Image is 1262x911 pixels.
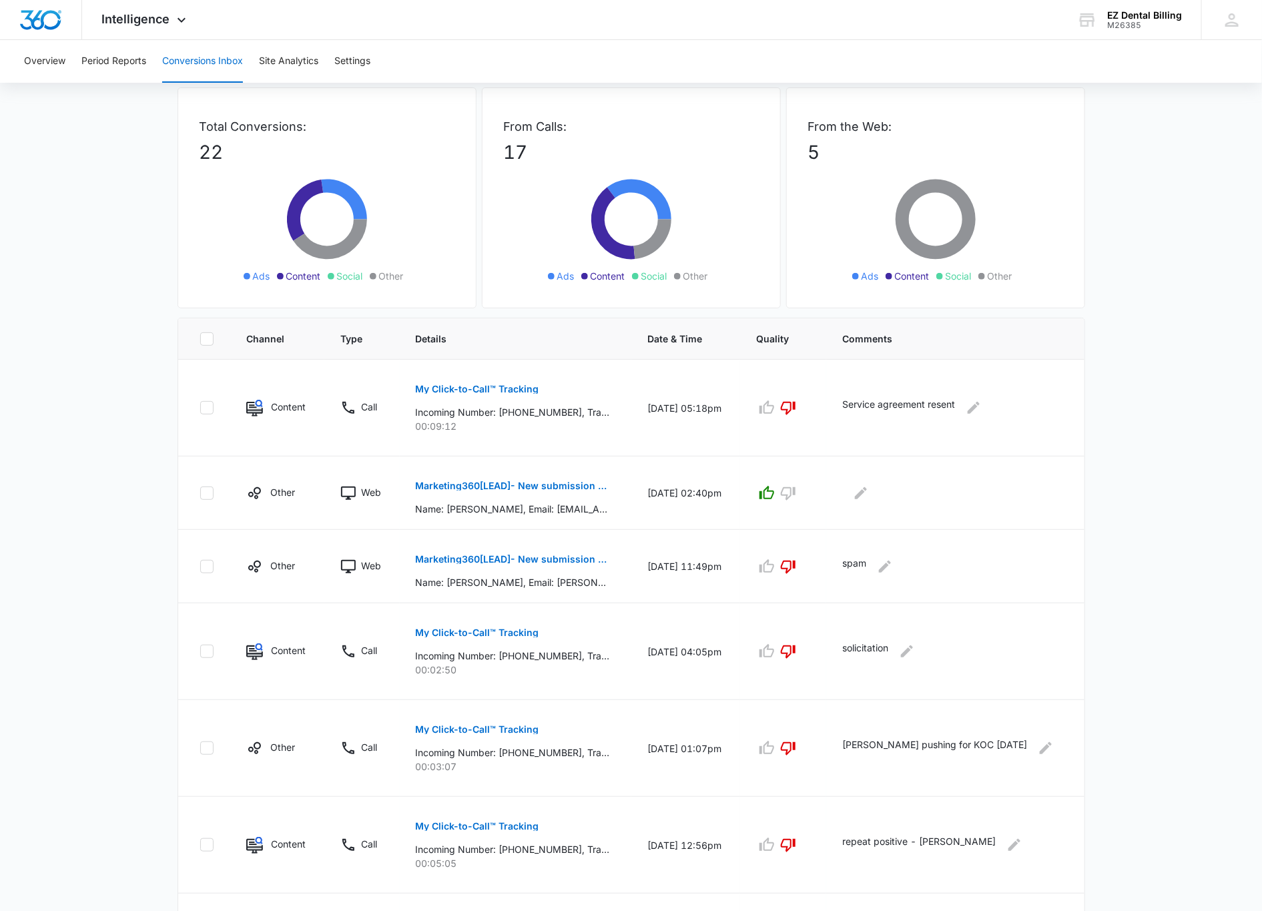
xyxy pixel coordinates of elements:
button: Settings [334,40,370,83]
p: Service agreement resent [842,397,955,418]
span: Other [988,269,1012,283]
span: Content [895,269,930,283]
p: Incoming Number: [PHONE_NUMBER], Tracking Number: [PHONE_NUMBER], Ring To: [PHONE_NUMBER], Caller... [416,649,610,663]
span: Social [337,269,363,283]
p: My Click-to-Call™ Tracking [416,822,539,831]
p: 00:09:12 [416,419,615,433]
p: Call [361,643,377,657]
button: My Click-to-Call™ Tracking [416,713,539,745]
p: 17 [504,138,759,166]
p: [PERSON_NAME] pushing for KOC [DATE] [842,737,1027,759]
p: 00:05:05 [416,856,615,870]
p: Web [361,559,381,573]
span: Ads [862,269,879,283]
p: Incoming Number: [PHONE_NUMBER], Tracking Number: [PHONE_NUMBER], Ring To: [PHONE_NUMBER], Caller... [416,405,610,419]
button: My Click-to-Call™ Tracking [416,617,539,649]
p: Other [270,740,295,754]
td: [DATE] 01:07pm [631,700,740,797]
button: Edit Comments [850,483,872,504]
p: Total Conversions: [200,117,454,135]
button: Edit Comments [896,641,918,662]
button: Conversions Inbox [162,40,243,83]
p: Content [271,400,306,414]
p: Call [361,740,377,754]
span: Content [286,269,321,283]
button: Overview [24,40,65,83]
p: 00:03:07 [416,760,615,774]
td: [DATE] 04:05pm [631,603,740,700]
td: [DATE] 02:40pm [631,457,740,530]
button: Site Analytics [259,40,318,83]
p: Call [361,837,377,851]
span: Quality [756,332,791,346]
button: Edit Comments [1035,737,1056,759]
button: Period Reports [81,40,146,83]
p: My Click-to-Call™ Tracking [416,384,539,394]
button: My Click-to-Call™ Tracking [416,810,539,842]
p: Incoming Number: [PHONE_NUMBER], Tracking Number: [PHONE_NUMBER], Ring To: [PHONE_NUMBER], Caller... [416,745,610,760]
td: [DATE] 11:49pm [631,530,740,603]
span: Social [641,269,667,283]
button: Edit Comments [874,556,896,577]
p: Marketing360[LEAD]- New submission from Monster Page Contact Form EZ Dental Billing [416,555,610,564]
p: My Click-to-Call™ Tracking [416,628,539,637]
span: Ads [253,269,270,283]
span: Channel [246,332,288,346]
span: Social [946,269,972,283]
div: account id [1107,21,1182,30]
p: 5 [808,138,1063,166]
span: Date & Time [647,332,705,346]
span: Details [416,332,596,346]
p: Name: [PERSON_NAME], Email: [PERSON_NAME][EMAIL_ADDRESS][PERSON_NAME][DOMAIN_NAME] (mailto:[PERSO... [416,575,610,589]
div: account name [1107,10,1182,21]
p: Marketing360[LEAD]- New submission from Contact Us EZ Dental Billing [416,481,610,491]
span: Type [340,332,364,346]
p: Content [271,837,306,851]
p: spam [842,556,866,577]
span: Ads [557,269,575,283]
p: My Click-to-Call™ Tracking [416,725,539,734]
p: Call [361,400,377,414]
span: Other [683,269,708,283]
button: Edit Comments [963,397,984,418]
button: Marketing360[LEAD]- New submission from Contact Us EZ Dental Billing [416,470,610,502]
p: From the Web: [808,117,1063,135]
button: Marketing360[LEAD]- New submission from Monster Page Contact Form EZ Dental Billing [416,543,610,575]
span: Content [591,269,625,283]
span: Comments [842,332,1043,346]
p: Other [270,559,295,573]
button: Edit Comments [1004,834,1025,856]
p: 22 [200,138,454,166]
p: 00:02:50 [416,663,615,677]
td: [DATE] 12:56pm [631,797,740,894]
span: Other [379,269,404,283]
p: solicitation [842,641,888,662]
p: Incoming Number: [PHONE_NUMBER], Tracking Number: [PHONE_NUMBER], Ring To: [PHONE_NUMBER], Caller... [416,842,610,856]
p: Other [270,485,295,499]
p: Name: [PERSON_NAME], Email: [EMAIL_ADDRESS][DOMAIN_NAME] (mailto:[EMAIL_ADDRESS][DOMAIN_NAME]), P... [416,502,610,516]
p: From Calls: [504,117,759,135]
p: Content [271,643,306,657]
p: repeat positive - [PERSON_NAME] [842,834,996,856]
button: My Click-to-Call™ Tracking [416,373,539,405]
p: Web [361,485,381,499]
td: [DATE] 05:18pm [631,360,740,457]
span: Intelligence [102,12,170,26]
